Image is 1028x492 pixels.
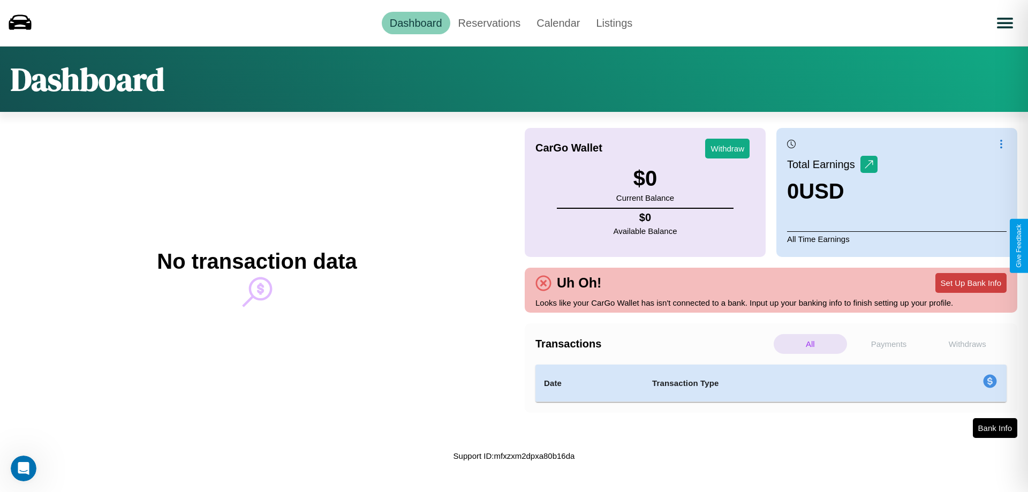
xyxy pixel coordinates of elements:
[535,338,771,350] h4: Transactions
[544,377,635,390] h4: Date
[787,155,860,174] p: Total Earnings
[11,57,164,101] h1: Dashboard
[11,456,36,481] iframe: Intercom live chat
[551,275,607,291] h4: Uh Oh!
[705,139,750,158] button: Withdraw
[787,179,878,203] h3: 0 USD
[973,418,1017,438] button: Bank Info
[382,12,450,34] a: Dashboard
[616,191,674,205] p: Current Balance
[652,377,895,390] h4: Transaction Type
[588,12,640,34] a: Listings
[535,142,602,154] h4: CarGo Wallet
[528,12,588,34] a: Calendar
[787,231,1007,246] p: All Time Earnings
[453,449,575,463] p: Support ID: mfxzxm2dpxa80b16da
[1015,224,1023,268] div: Give Feedback
[614,211,677,224] h4: $ 0
[157,249,357,274] h2: No transaction data
[535,365,1007,402] table: simple table
[990,8,1020,38] button: Open menu
[852,334,926,354] p: Payments
[935,273,1007,293] button: Set Up Bank Info
[931,334,1004,354] p: Withdraws
[774,334,847,354] p: All
[614,224,677,238] p: Available Balance
[535,296,1007,310] p: Looks like your CarGo Wallet has isn't connected to a bank. Input up your banking info to finish ...
[616,166,674,191] h3: $ 0
[450,12,529,34] a: Reservations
